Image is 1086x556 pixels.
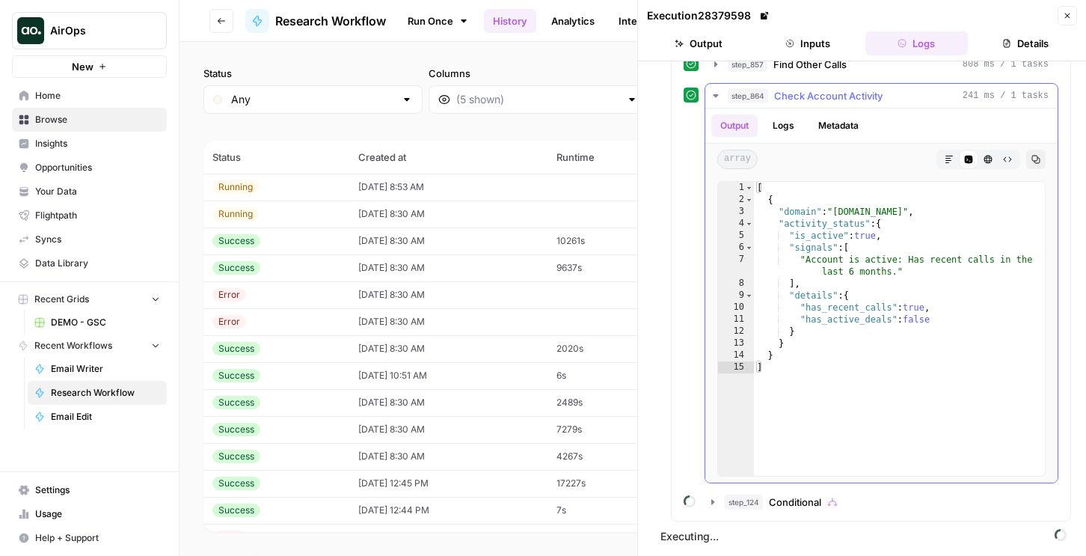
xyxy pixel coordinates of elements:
a: Browse [12,108,167,132]
input: Any [231,92,395,107]
td: [DATE] 12:45 PM [349,470,547,497]
button: Inputs [756,31,859,55]
td: 7s [547,497,672,524]
span: Executing... [656,525,1071,549]
td: 6s [547,362,672,389]
button: Details [974,31,1077,55]
td: [DATE] 8:30 AM [349,389,547,416]
td: [DATE] 8:30 AM [349,416,547,443]
div: Error [212,531,246,544]
span: step_857 [728,57,767,72]
td: [DATE] 10:51 AM [349,362,547,389]
button: 808 ms / 1 tasks [705,52,1058,76]
span: Email Edit [51,410,160,424]
div: 7 [718,254,754,278]
span: Browse [35,113,160,126]
button: Recent Grids [12,288,167,311]
th: Status [203,141,349,174]
span: Conditional [769,495,821,510]
span: Flightpath [35,209,160,222]
span: Toggle code folding, rows 6 through 8 [745,242,753,254]
span: Data Library [35,257,160,270]
span: 241 ms / 1 tasks [963,89,1049,103]
div: 8 [718,278,754,290]
div: 5 [718,230,754,242]
a: Email Edit [28,405,167,429]
span: New [72,59,93,74]
a: Integrate [610,9,671,33]
span: Home [35,89,160,103]
td: 4267s [547,443,672,470]
span: Check Account Activity [774,88,883,103]
a: Settings [12,478,167,502]
td: [DATE] 12:44 PM [349,497,547,524]
a: History [484,9,536,33]
a: Data Library [12,251,167,275]
span: Research Workflow [51,386,160,400]
div: 1 [718,182,754,194]
div: 14 [718,349,754,361]
div: 11 [718,314,754,326]
div: Success [212,234,260,248]
div: 2 [718,194,754,206]
a: Analytics [542,9,604,33]
div: 15 [718,361,754,373]
button: Logs [865,31,969,55]
span: DEMO - GSC [51,316,160,329]
th: Created at [349,141,547,174]
span: Recent Workflows [34,339,112,352]
button: New [12,55,167,78]
div: 12 [718,326,754,337]
a: Insights [12,132,167,156]
a: Syncs [12,227,167,251]
span: Settings [35,483,160,497]
span: Usage [35,507,160,521]
td: [DATE] 8:30 AM [349,335,547,362]
a: Run Once [398,8,478,34]
td: [DATE] 8:30 AM [349,308,547,335]
td: [DATE] 8:30 AM [349,227,547,254]
td: [DATE] 8:30 AM [349,201,547,227]
div: Execution 28379598 [647,8,772,23]
td: 17227s [547,470,672,497]
label: Status [203,66,423,81]
span: Find Other Calls [773,57,847,72]
a: Flightpath [12,204,167,227]
td: 10261s [547,227,672,254]
a: Research Workflow [245,9,386,33]
span: Toggle code folding, rows 9 through 12 [745,290,753,302]
span: Toggle code folding, rows 4 through 13 [745,218,753,230]
span: array [717,150,758,169]
button: 241 ms / 1 tasks [705,84,1058,108]
div: Success [212,450,260,463]
span: Email Writer [51,362,160,376]
a: Opportunities [12,156,167,180]
span: (492 records) [203,114,1062,141]
div: Success [212,369,260,382]
div: 3 [718,206,754,218]
td: 2020s [547,335,672,362]
span: step_124 [725,495,763,510]
div: 6 [718,242,754,254]
button: Output [711,114,758,137]
th: Runtime [547,141,672,174]
a: Email Writer [28,357,167,381]
div: Success [212,342,260,355]
div: Success [212,504,260,517]
span: Syncs [35,233,160,246]
span: Research Workflow [275,12,386,30]
div: 4 [718,218,754,230]
label: Columns [429,66,648,81]
td: 7279s [547,416,672,443]
div: Success [212,477,260,490]
button: Logs [764,114,803,137]
span: Opportunities [35,161,160,174]
div: 9 [718,290,754,302]
span: Toggle code folding, rows 1 through 15 [745,182,753,194]
div: Error [212,315,246,329]
span: Recent Grids [34,293,89,306]
div: 241 ms / 1 tasks [705,109,1058,483]
div: Running [212,207,259,221]
a: Your Data [12,180,167,204]
span: 808 ms / 1 tasks [963,58,1049,71]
